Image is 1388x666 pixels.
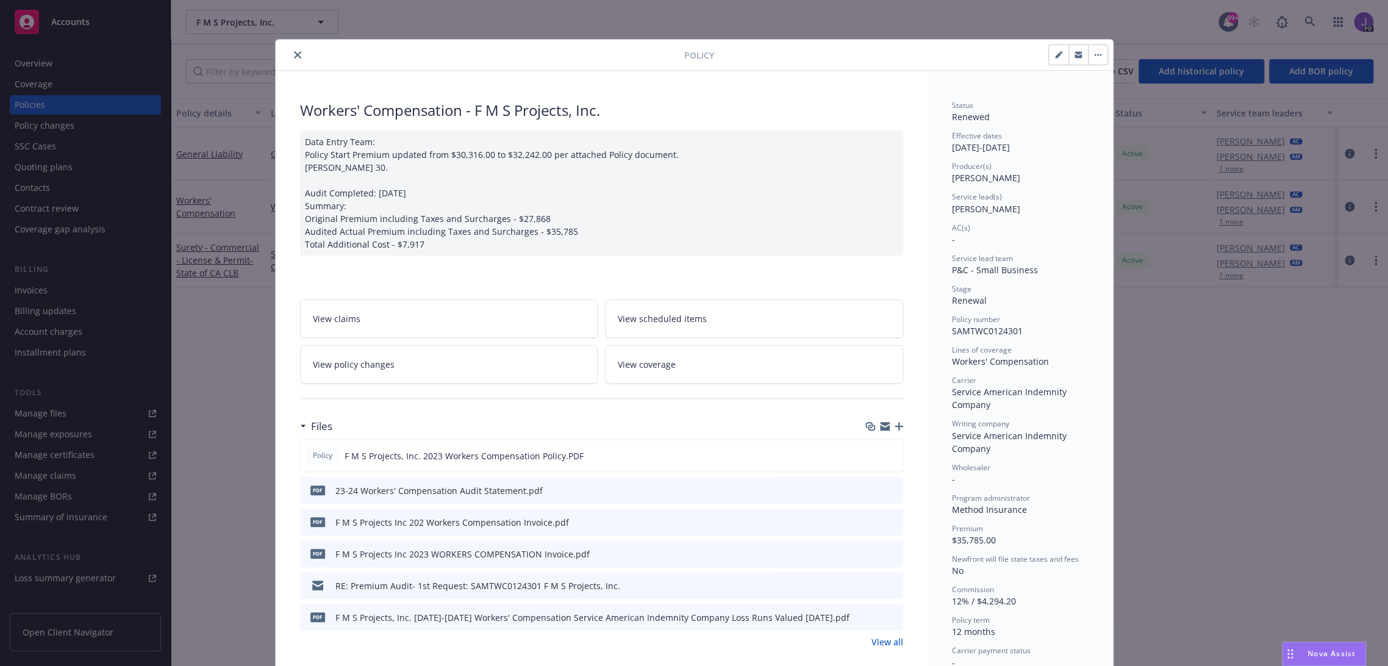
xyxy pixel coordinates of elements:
span: AC(s) [952,223,970,233]
span: [PERSON_NAME] [952,203,1020,215]
span: View claims [313,312,360,325]
span: Method Insurance [952,504,1027,515]
button: preview file [887,449,898,462]
button: download file [867,449,877,462]
a: View coverage [605,345,903,384]
span: View policy changes [313,358,395,371]
div: [DATE] - [DATE] [952,131,1089,154]
span: pdf [310,549,325,558]
h3: Files [311,418,332,434]
span: SAMTWC0124301 [952,325,1023,337]
span: Policy [684,49,714,62]
button: download file [868,484,878,497]
div: Data Entry Team: Policy Start Premium updated from $30,316.00 to $32,242.00 per attached Policy d... [300,131,903,256]
button: download file [868,579,878,592]
span: Renewal [952,295,987,306]
span: Workers' Compensation [952,356,1049,367]
a: View all [871,636,903,648]
button: preview file [887,484,898,497]
span: F M S Projects, Inc. 2023 Workers Compensation Policy.PDF [345,449,584,462]
button: preview file [887,579,898,592]
span: View scheduled items [618,312,707,325]
button: preview file [887,516,898,529]
button: preview file [887,611,898,624]
span: Policy [310,450,335,461]
span: Carrier payment status [952,645,1031,656]
span: Carrier [952,375,976,385]
div: 23-24 Workers' Compensation Audit Statement.pdf [335,484,543,497]
span: Producer(s) [952,161,992,171]
span: Renewed [952,111,990,123]
div: F M S Projects Inc 2023 WORKERS COMPENSATION Invoice.pdf [335,548,590,560]
button: download file [868,611,878,624]
a: View scheduled items [605,299,903,338]
span: Program administrator [952,493,1030,503]
div: Files [300,418,332,434]
button: close [290,48,305,62]
span: Service American Indemnity Company [952,430,1069,454]
span: Policy number [952,314,1000,324]
span: Premium [952,523,983,534]
span: - [952,473,955,485]
span: pdf [310,485,325,495]
span: No [952,565,964,576]
span: Service American Indemnity Company [952,386,1069,410]
button: Nova Assist [1282,642,1366,666]
span: P&C - Small Business [952,264,1038,276]
span: pdf [310,612,325,621]
div: Drag to move [1282,642,1298,665]
button: download file [868,548,878,560]
span: Writing company [952,418,1009,429]
span: 12 months [952,626,995,637]
span: - [952,234,955,245]
span: Service lead team [952,253,1013,263]
span: $35,785.00 [952,534,996,546]
span: pdf [310,517,325,526]
span: Wholesaler [952,462,990,473]
a: View claims [300,299,598,338]
span: Service lead(s) [952,192,1002,202]
span: Stage [952,284,971,294]
button: preview file [887,548,898,560]
div: F M S Projects, Inc. [DATE]-[DATE] Workers' Compensation Service American Indemnity Company Loss ... [335,611,850,624]
span: Lines of coverage [952,345,1012,355]
span: Nova Assist [1308,648,1356,659]
div: F M S Projects Inc 202 Workers Compensation Invoice.pdf [335,516,569,529]
span: Commission [952,584,994,595]
div: Workers' Compensation - F M S Projects, Inc. [300,100,903,121]
span: Effective dates [952,131,1002,141]
span: Newfront will file state taxes and fees [952,554,1079,564]
span: Status [952,100,973,110]
div: RE: Premium Audit- 1st Request: SAMTWC0124301 F M S Projects, Inc. [335,579,620,592]
span: View coverage [618,358,676,371]
span: [PERSON_NAME] [952,172,1020,184]
button: download file [868,516,878,529]
a: View policy changes [300,345,598,384]
span: Policy term [952,615,990,625]
span: 12% / $4,294.20 [952,595,1016,607]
